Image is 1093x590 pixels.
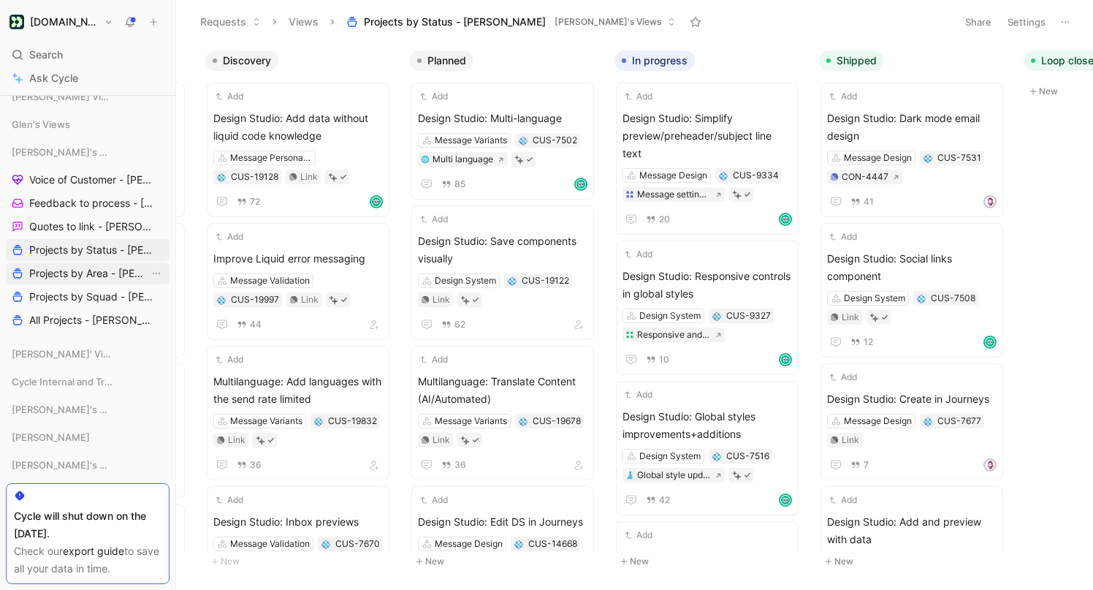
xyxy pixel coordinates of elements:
[622,247,655,262] button: Add
[14,507,161,542] div: Cycle will shut down on the [DATE].
[29,243,153,257] span: Projects by Status - [PERSON_NAME]
[6,426,170,448] div: [PERSON_NAME]
[213,250,383,268] span: Improve Liquid error messaging
[12,402,113,417] span: [PERSON_NAME]'s Views
[234,194,263,210] button: 72
[718,170,728,181] button: 💠
[435,414,507,428] div: Message Variants
[6,141,170,163] div: [PERSON_NAME]'s Views
[6,67,170,89] a: Ask Cycle
[923,154,932,163] img: 💠
[234,317,264,333] button: 44
[213,373,383,408] span: Multilanguage: Add languages with the send rate limited
[522,273,569,288] div: CUS-19122
[1001,12,1052,32] button: Settings
[14,542,161,578] div: Check our to save all your data in time.
[250,320,262,329] span: 44
[518,135,528,145] button: 💠
[864,461,869,469] span: 7
[149,266,164,281] button: View actions
[726,309,771,323] div: CUS-9327
[6,371,170,393] div: Cycle Internal and Tracking
[6,86,170,107] div: [PERSON_NAME] Views
[418,373,587,408] span: Multilanguage: Translate Content (AI/Automated)
[923,416,933,426] button: 💠
[29,46,63,64] span: Search
[519,137,528,145] img: 💠
[313,416,324,426] button: 💠
[733,168,779,183] div: CUS-9334
[234,457,264,473] button: 36
[411,83,594,200] a: AddDesign Studio: Multi-languageMessage VariantsMulti language85avatar
[231,292,279,307] div: CUS-19997
[820,223,1003,358] a: AddDesign Studio: Social links componentDesign SystemLink12avatar
[842,310,859,325] div: Link
[410,50,473,71] button: Planned
[639,309,701,323] div: Design System
[6,482,170,508] div: Design Team
[639,168,707,183] div: Message Design
[622,548,792,583] span: Design Studio: Global styles variants
[917,295,926,303] img: 💠
[622,408,792,443] span: Design Studio: Global styles improvements+additions
[9,15,24,29] img: Customer.io
[643,211,673,227] button: 20
[300,170,318,184] div: Link
[637,187,711,202] div: Message settings edit in journeys
[30,15,98,29] h1: [DOMAIN_NAME]
[533,133,577,148] div: CUS-7502
[335,537,380,551] div: CUS-7670
[371,197,381,207] img: avatar
[985,460,995,470] img: avatar
[712,311,722,321] button: 💠
[813,44,1018,578] div: ShippedNew
[6,286,170,308] a: Projects by Squad - [PERSON_NAME]
[29,196,154,211] span: Feedback to process - [PERSON_NAME]
[6,86,170,112] div: [PERSON_NAME] Views
[637,468,711,483] div: Global style updates
[6,454,170,480] div: [PERSON_NAME]'s Views
[230,414,302,428] div: Message Variants
[12,458,113,472] span: [PERSON_NAME]'s Views
[514,539,524,549] button: 💠
[820,363,1003,480] a: AddDesign Studio: Create in JourneysMessage DesignLink7avatar
[454,461,466,469] span: 36
[435,537,503,551] div: Message Design
[12,430,90,445] span: [PERSON_NAME]
[622,110,792,162] span: Design Studio: Simplify preview/preheader/subject line text
[827,513,997,548] span: Design Studio: Add and preview with data
[228,433,245,447] div: Link
[864,197,874,206] span: 41
[6,113,170,135] div: Glen's Views
[6,426,170,453] div: [PERSON_NAME]
[844,291,905,306] div: Design System
[6,371,170,397] div: Cycle Internal and Tracking
[418,89,450,104] button: Add
[6,482,170,504] div: Design Team
[63,545,124,557] a: export guide
[528,537,577,551] div: CUS-14668
[6,169,170,191] a: Voice of Customer - [PERSON_NAME]
[6,454,170,476] div: [PERSON_NAME]'s Views
[519,417,528,426] img: 💠
[433,292,450,307] div: Link
[937,151,981,165] div: CUS-7531
[842,170,888,184] div: CON-4447
[820,83,1003,217] a: AddDesign Studio: Dark mode email designMessage DesignCON-444741avatar
[6,262,170,284] a: Projects by Area - [PERSON_NAME]View actions
[29,219,152,234] span: Quotes to link - [PERSON_NAME]
[780,355,791,365] img: avatar
[6,398,170,420] div: [PERSON_NAME]'s Views
[216,172,226,182] div: 💠
[411,205,594,340] a: AddDesign Studio: Save components visuallyDesign SystemLink62
[194,11,267,33] button: Requests
[923,153,933,163] div: 💠
[411,346,594,480] a: AddMultilanguage: Translate Content (AI/Automated)Message VariantsLink36
[609,44,813,578] div: In progressNew
[321,539,331,549] button: 💠
[216,295,226,305] button: 💠
[213,230,245,244] button: Add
